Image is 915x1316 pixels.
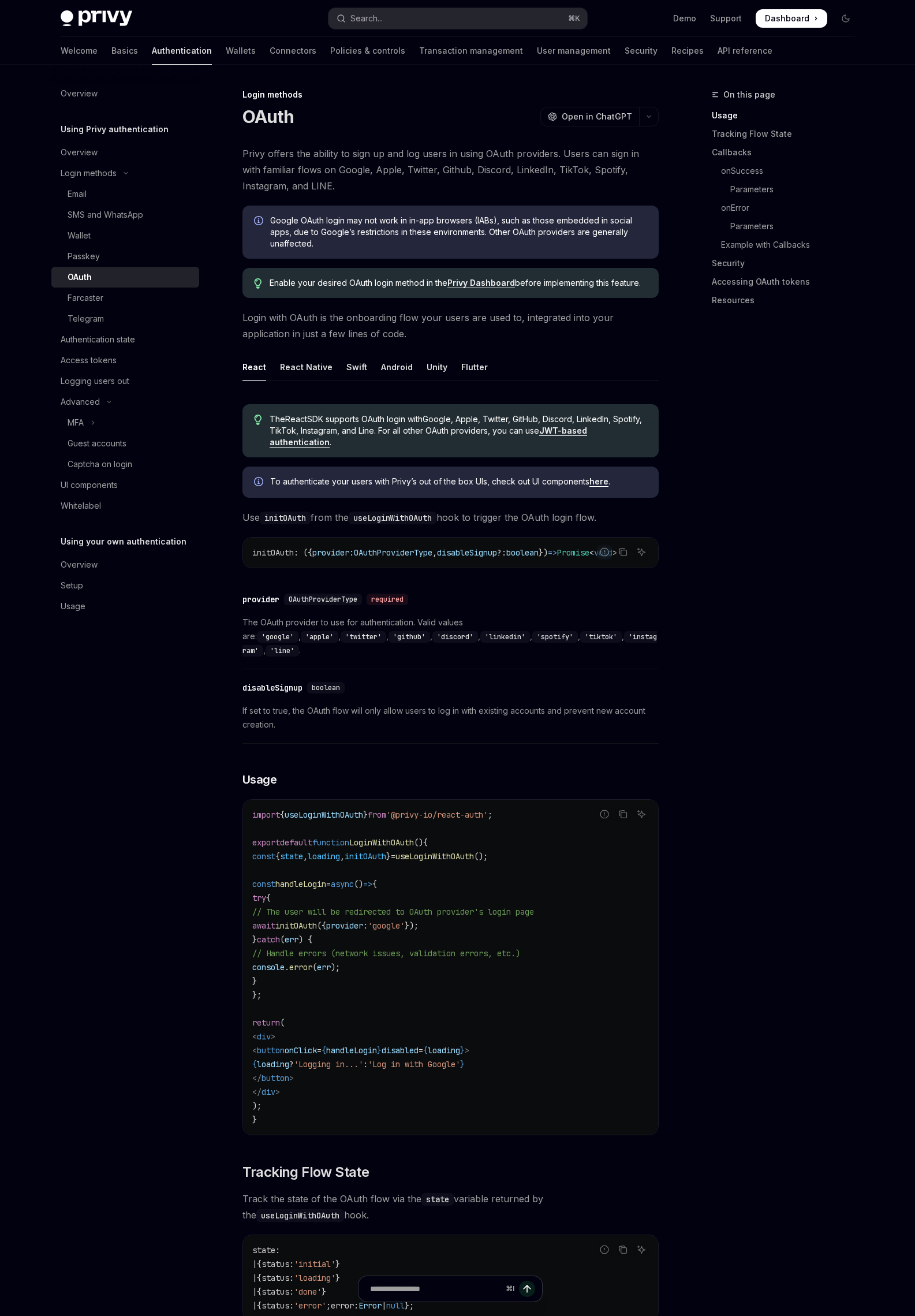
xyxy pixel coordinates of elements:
[548,547,557,558] span: =>
[506,547,539,558] span: boolean
[242,1191,659,1223] span: Track the state of the OAuth flow via the variable returned by the hook.
[242,106,294,127] h1: OAuth
[61,558,98,572] div: Overview
[275,920,317,931] span: initOAuth
[460,1059,465,1069] span: }
[280,837,312,848] span: default
[317,920,326,931] span: ({
[252,934,257,945] span: }
[61,535,186,549] h5: Using your own authentication
[68,229,91,243] div: Wallet
[252,1259,257,1269] span: |
[262,1073,289,1083] span: button
[68,312,104,326] div: Telegram
[51,475,199,495] a: UI components
[61,10,132,27] img: dark logo
[252,1073,262,1083] span: </
[61,353,117,367] div: Access tokens
[341,631,386,643] code: 'twitter'
[634,807,649,822] button: Ask AI
[298,934,312,945] span: ) {
[51,225,199,246] a: Wallet
[615,1242,630,1257] button: Copy the contents from the code block
[519,1281,535,1297] button: Send message
[254,415,262,425] svg: Tip
[61,395,100,409] div: Advanced
[242,682,302,694] div: disableSignup
[346,353,367,381] div: Swift
[712,236,864,254] a: Example with Callbacks
[61,478,118,492] div: UI components
[381,353,413,381] div: Android
[615,807,630,822] button: Copy the contents from the code block
[51,350,199,371] a: Access tokens
[242,704,659,732] span: If set to true, the OAuth flow will only allow users to log in with existing accounts and prevent...
[465,1045,469,1056] span: >
[270,413,647,448] span: The React SDK supports OAuth login with Google, Apple, Twitter, GitHub, Discord, LinkedIn, Spotif...
[252,976,257,986] span: }
[68,291,103,305] div: Farcaster
[723,88,775,102] span: On this page
[252,990,262,1000] span: };
[51,433,199,454] a: Guest accounts
[382,1045,419,1056] span: disabled
[289,1259,294,1269] span: :
[419,1045,423,1056] span: =
[712,162,864,180] a: onSuccess
[480,631,530,643] code: 'linkedin'
[562,111,632,122] span: Open in ChatGPT
[257,1259,262,1269] span: {
[634,1242,649,1257] button: Ask AI
[594,547,613,558] span: void
[419,37,523,65] a: Transaction management
[497,547,506,558] span: ?:
[61,333,135,346] div: Authentication state
[61,122,169,136] h5: Using Privy authentication
[242,310,659,342] span: Login with OAuth is the onboarding flow your users are used to, integrated into your application ...
[363,1059,368,1069] span: :
[262,1087,275,1097] span: div
[423,837,428,848] span: {
[61,599,85,613] div: Usage
[252,1031,257,1042] span: <
[328,8,587,29] button: Open search
[51,371,199,392] a: Logging users out
[460,1045,465,1056] span: }
[712,106,864,125] a: Usage
[377,1045,382,1056] span: }
[597,545,612,560] button: Report incorrect code
[252,1273,257,1283] span: |
[275,1087,280,1097] span: >
[367,594,408,605] div: required
[294,1273,335,1283] span: 'loading'
[391,851,395,862] span: =
[712,291,864,310] a: Resources
[252,1114,257,1125] span: }
[756,9,827,28] a: Dashboard
[256,1209,344,1222] code: useLoginWithOAuth
[51,454,199,475] a: Captcha on login
[354,547,432,558] span: OAuthProviderType
[330,37,405,65] a: Policies & controls
[51,495,199,516] a: Whitelabel
[317,962,331,972] span: err
[474,851,488,862] span: ();
[252,1101,262,1111] span: );
[252,837,280,848] span: export
[437,547,497,558] span: disableSignup
[252,1059,257,1069] span: {
[242,1163,369,1181] span: Tracking Flow State
[285,810,363,820] span: useLoginWithOAuth
[712,217,864,236] a: Parameters
[345,851,386,862] span: initOAuth
[289,1273,294,1283] span: :
[266,645,299,657] code: 'line'
[710,13,742,24] a: Support
[615,545,630,560] button: Copy the contents from the code block
[447,278,515,288] a: Privy Dashboard
[254,216,266,228] svg: Info
[51,267,199,288] a: OAuth
[285,934,298,945] span: err
[257,1045,285,1056] span: button
[61,166,117,180] div: Login methods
